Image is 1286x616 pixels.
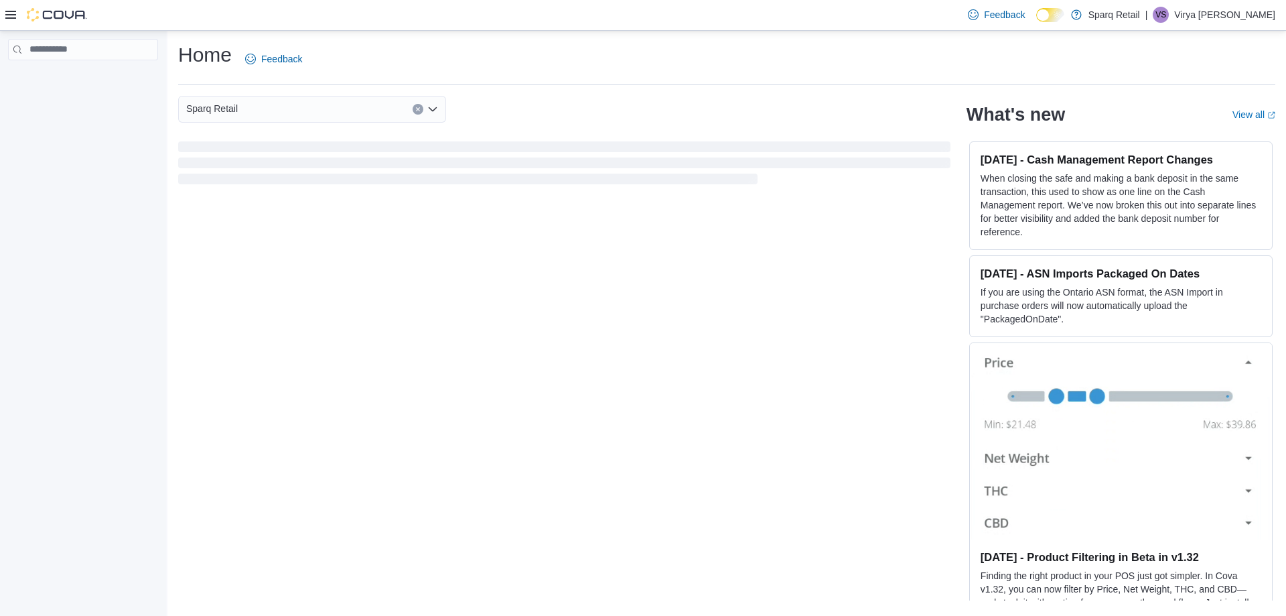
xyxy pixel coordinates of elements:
nav: Complex example [8,63,158,95]
h3: [DATE] - Cash Management Report Changes [981,153,1261,166]
p: Sparq Retail [1088,7,1140,23]
span: Feedback [984,8,1025,21]
input: Dark Mode [1036,8,1064,22]
h3: [DATE] - ASN Imports Packaged On Dates [981,267,1261,280]
svg: External link [1267,111,1275,119]
a: Feedback [962,1,1030,28]
span: Sparq Retail [186,101,238,117]
div: Virya Shields [1153,7,1169,23]
p: | [1145,7,1148,23]
a: Feedback [240,46,307,72]
h2: What's new [967,104,1065,125]
p: Virya [PERSON_NAME] [1174,7,1275,23]
img: Cova [27,8,87,21]
button: Clear input [413,104,423,115]
span: Feedback [261,52,302,66]
a: View allExternal link [1232,109,1275,120]
h1: Home [178,42,232,68]
button: Open list of options [427,104,438,115]
p: When closing the safe and making a bank deposit in the same transaction, this used to show as one... [981,172,1261,239]
span: VS [1155,7,1166,23]
h3: [DATE] - Product Filtering in Beta in v1.32 [981,550,1261,564]
span: Loading [178,144,950,187]
p: If you are using the Ontario ASN format, the ASN Import in purchase orders will now automatically... [981,286,1261,326]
